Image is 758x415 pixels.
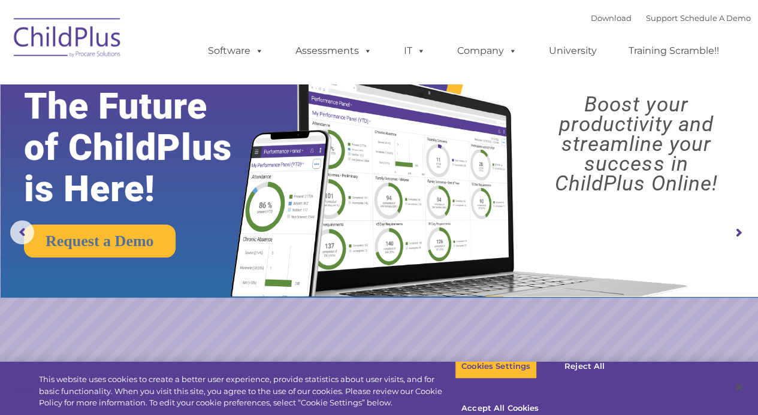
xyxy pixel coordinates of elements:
[392,39,437,63] a: IT
[167,79,203,88] span: Last name
[24,86,266,210] rs-layer: The Future of ChildPlus is Here!
[591,13,632,23] a: Download
[547,354,622,379] button: Reject All
[24,225,176,258] a: Request a Demo
[726,374,752,401] button: Close
[445,39,529,63] a: Company
[591,13,751,23] font: |
[617,39,731,63] a: Training Scramble!!
[167,128,218,137] span: Phone number
[537,39,609,63] a: University
[8,10,128,69] img: ChildPlus by Procare Solutions
[646,13,678,23] a: Support
[39,374,455,409] div: This website uses cookies to create a better user experience, provide statistics about user visit...
[283,39,384,63] a: Assessments
[680,13,751,23] a: Schedule A Demo
[524,95,748,193] rs-layer: Boost your productivity and streamline your success in ChildPlus Online!
[455,354,537,379] button: Cookies Settings
[196,39,276,63] a: Software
